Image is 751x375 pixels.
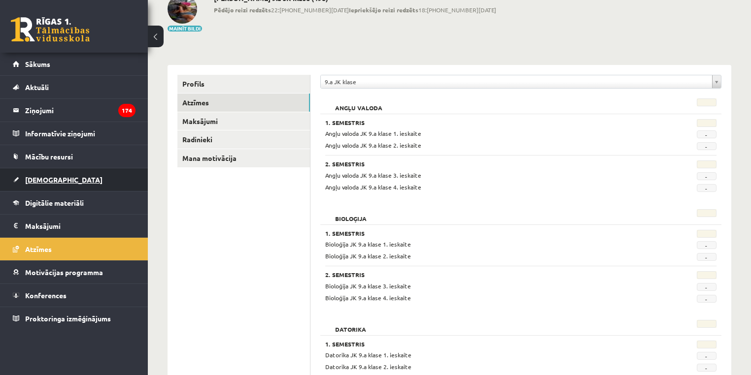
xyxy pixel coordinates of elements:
[325,98,392,108] h2: Angļu valoda
[325,119,649,126] h3: 1. Semestris
[13,168,136,191] a: [DEMOGRAPHIC_DATA]
[13,122,136,145] a: Informatīvie ziņojumi
[325,252,411,260] span: Bioloģija JK 9.a klase 2. ieskaite
[25,215,136,237] legend: Maksājumi
[697,184,717,192] span: -
[325,363,411,371] span: Datorika JK 9.a klase 2. ieskaite
[13,191,136,214] a: Digitālie materiāli
[177,149,310,167] a: Mana motivācija
[697,253,717,261] span: -
[13,238,136,260] a: Atzīmes
[25,175,102,184] span: [DEMOGRAPHIC_DATA]
[11,17,90,42] a: Rīgas 1. Tālmācības vidusskola
[325,341,649,347] h3: 1. Semestris
[177,75,310,93] a: Profils
[349,6,418,14] b: Iepriekšējo reizi redzēts
[25,99,136,122] legend: Ziņojumi
[13,145,136,168] a: Mācību resursi
[325,294,411,302] span: Bioloģija JK 9.a klase 4. ieskaite
[13,99,136,122] a: Ziņojumi174
[697,364,717,372] span: -
[25,122,136,145] legend: Informatīvie ziņojumi
[325,183,421,191] span: Angļu valoda JK 9.a klase 4. ieskaite
[13,284,136,307] a: Konferences
[13,215,136,237] a: Maksājumi
[177,94,310,112] a: Atzīmes
[25,83,49,92] span: Aktuāli
[697,352,717,360] span: -
[325,141,421,149] span: Angļu valoda JK 9.a klase 2. ieskaite
[697,142,717,150] span: -
[13,76,136,98] a: Aktuāli
[177,112,310,130] a: Maksājumi
[214,5,496,14] span: 22:[PHONE_NUMBER][DATE] 18:[PHONE_NUMBER][DATE]
[13,261,136,283] a: Motivācijas programma
[697,283,717,291] span: -
[697,241,717,249] span: -
[25,268,103,277] span: Motivācijas programma
[697,172,717,180] span: -
[25,291,67,300] span: Konferences
[25,314,111,323] span: Proktoringa izmēģinājums
[325,240,411,248] span: Bioloģija JK 9.a klase 1. ieskaite
[325,320,376,330] h2: Datorika
[325,230,649,237] h3: 1. Semestris
[13,307,136,330] a: Proktoringa izmēģinājums
[325,209,376,219] h2: Bioloģija
[168,26,202,31] button: Mainīt bildi
[325,171,421,179] span: Angļu valoda JK 9.a klase 3. ieskaite
[177,130,310,149] a: Radinieki
[118,104,136,117] i: 174
[325,75,708,88] span: 9.a JK klase
[325,282,411,290] span: Bioloģija JK 9.a klase 3. ieskaite
[25,245,52,253] span: Atzīmes
[697,295,717,303] span: -
[25,60,50,68] span: Sākums
[214,6,271,14] b: Pēdējo reizi redzēts
[13,53,136,75] a: Sākums
[25,152,73,161] span: Mācību resursi
[325,351,411,359] span: Datorika JK 9.a klase 1. ieskaite
[697,130,717,138] span: -
[25,198,84,207] span: Digitālie materiāli
[321,75,721,88] a: 9.a JK klase
[325,160,649,167] h3: 2. Semestris
[325,129,421,137] span: Angļu valoda JK 9.a klase 1. ieskaite
[325,271,649,278] h3: 2. Semestris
